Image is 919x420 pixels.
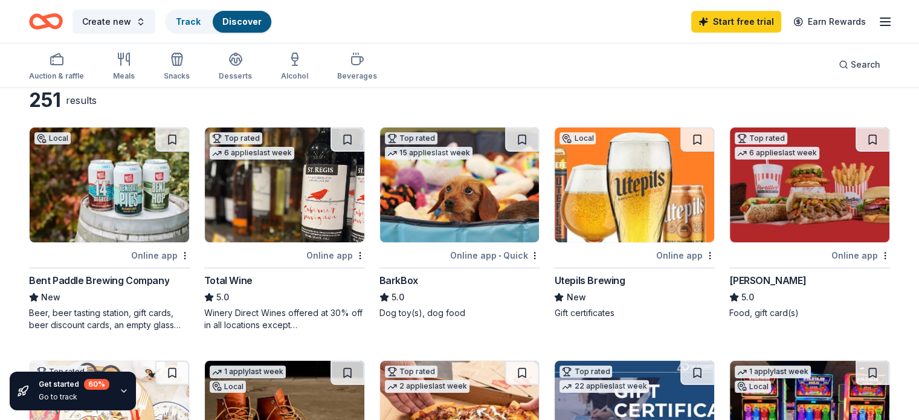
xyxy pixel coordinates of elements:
div: Online app Quick [450,248,540,263]
span: 5.0 [741,290,754,305]
div: Online app [306,248,365,263]
div: 2 applies last week [385,380,469,393]
span: New [566,290,585,305]
a: Image for Bent Paddle Brewing CompanyLocalOnline appBent Paddle Brewing CompanyNewBeer, beer tast... [29,127,190,331]
button: Meals [113,47,135,87]
div: Food, gift card(s) [729,307,890,319]
div: Bent Paddle Brewing Company [29,273,169,288]
div: Snacks [164,71,190,81]
a: Discover [222,16,262,27]
div: Local [34,132,71,144]
a: Image for Portillo'sTop rated6 applieslast weekOnline app[PERSON_NAME]5.0Food, gift card(s) [729,127,890,319]
button: Search [829,53,890,77]
div: Online app [131,248,190,263]
div: Gift certificates [554,307,715,319]
div: Utepils Brewing [554,273,625,288]
img: Image for BarkBox [380,128,540,242]
button: Create new [73,10,155,34]
img: Image for Portillo's [730,128,889,242]
span: 5.0 [392,290,404,305]
div: Beverages [337,71,377,81]
span: 5.0 [216,290,229,305]
img: Image for Utepils Brewing [555,128,714,242]
button: Snacks [164,47,190,87]
button: Alcohol [281,47,308,87]
div: 15 applies last week [385,147,472,160]
div: results [66,93,97,108]
div: Local [735,381,771,393]
div: Top rated [385,132,437,144]
div: Online app [656,248,715,263]
div: Auction & raffle [29,71,84,81]
div: Get started [39,379,109,390]
div: BarkBox [379,273,418,288]
div: 6 applies last week [210,147,294,160]
div: Local [559,132,596,144]
div: [PERSON_NAME] [729,273,806,288]
a: Image for BarkBoxTop rated15 applieslast weekOnline app•QuickBarkBox5.0Dog toy(s), dog food [379,127,540,319]
div: Top rated [559,366,612,378]
span: Create new [82,15,131,29]
div: Top rated [385,366,437,378]
a: Earn Rewards [786,11,873,33]
div: 1 apply last week [735,366,811,378]
div: 6 applies last week [735,147,819,160]
img: Image for Total Wine [205,128,364,242]
div: Desserts [219,71,252,81]
button: TrackDiscover [165,10,272,34]
div: Dog toy(s), dog food [379,307,540,319]
span: • [498,251,501,260]
div: Online app [831,248,890,263]
button: Desserts [219,47,252,87]
div: Winery Direct Wines offered at 30% off in all locations except [GEOGRAPHIC_DATA], [GEOGRAPHIC_DAT... [204,307,365,331]
div: Total Wine [204,273,253,288]
a: Start free trial [691,11,781,33]
img: Image for Bent Paddle Brewing Company [30,128,189,242]
span: New [41,290,60,305]
div: Beer, beer tasting station, gift cards, beer discount cards, an empty glass growler with beer fil... [29,307,190,331]
div: Top rated [210,132,262,144]
div: Meals [113,71,135,81]
button: Beverages [337,47,377,87]
div: 22 applies last week [559,380,649,393]
a: Image for Utepils BrewingLocalOnline appUtepils BrewingNewGift certificates [554,127,715,319]
a: Image for Total WineTop rated6 applieslast weekOnline appTotal Wine5.0Winery Direct Wines offered... [204,127,365,331]
button: Auction & raffle [29,47,84,87]
span: Search [851,57,880,72]
a: Track [176,16,201,27]
div: Local [210,381,246,393]
div: 251 [29,88,61,112]
div: Go to track [39,392,109,402]
div: Alcohol [281,71,308,81]
div: Top rated [735,132,787,144]
div: 1 apply last week [210,366,286,378]
div: 60 % [84,379,109,390]
a: Home [29,7,63,36]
